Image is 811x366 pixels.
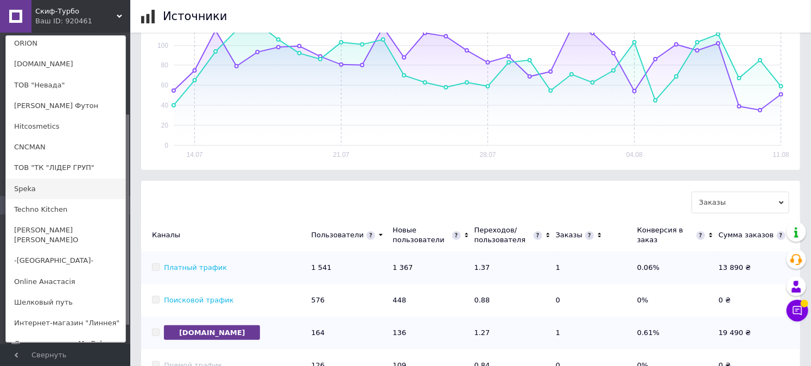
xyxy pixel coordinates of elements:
td: 19 490 ₴ [719,317,800,349]
a: Шелковый путь [6,292,125,313]
a: Поисковой трафик [164,296,234,304]
div: Каналы [141,230,306,240]
td: 1 [556,251,637,284]
td: 576 [312,284,393,317]
td: 13 890 ₴ [719,251,800,284]
text: 28.07 [480,151,496,159]
td: 0.88 [474,284,556,317]
text: 14.07 [187,151,203,159]
td: 0% [637,284,719,317]
a: -[GEOGRAPHIC_DATA]- [6,250,125,271]
text: 60 [161,81,169,89]
a: ТОВ "Невада" [6,75,125,96]
a: Интернет-магазин "Линнея" [6,313,125,333]
td: 1 367 [393,251,474,284]
a: Techno Kitchen [6,199,125,220]
a: [PERSON_NAME] [PERSON_NAME]О [6,220,125,250]
td: 0.61% [637,317,719,349]
a: [PERSON_NAME] Футон [6,96,125,116]
td: 448 [393,284,474,317]
div: Ваш ID: 920461 [35,16,81,26]
text: 80 [161,61,169,69]
td: 0.06% [637,251,719,284]
td: 1 [556,317,637,349]
a: ORION [6,33,125,54]
h1: Источники [163,10,227,23]
text: 100 [157,42,168,49]
td: 0 [556,284,637,317]
td: 0 ₴ [719,284,800,317]
a: CNCMAN [6,137,125,157]
td: 1.27 [474,317,556,349]
text: 20 [161,122,169,129]
text: 0 [164,142,168,149]
div: Новые пользователи [393,225,449,245]
td: 164 [312,317,393,349]
div: Конверсия в заказ [637,225,694,245]
td: 136 [393,317,474,349]
text: 04.08 [626,151,643,159]
div: Переходов/пользователя [474,225,531,245]
text: 11.08 [773,151,789,159]
div: Пользователи [312,230,364,240]
a: Платный трафик [164,263,227,272]
span: Скиф-Турбо [35,7,117,16]
span: [DOMAIN_NAME] [164,325,260,340]
div: Заказы [556,230,582,240]
text: 40 [161,102,169,109]
a: Hitcosmetics [6,116,125,137]
td: 1 541 [312,251,393,284]
a: Детская одежда My Baby Shop [6,333,125,364]
text: 21.07 [333,151,350,159]
div: Сумма заказов [719,230,774,240]
span: Заказы [692,192,789,213]
td: 1.37 [474,251,556,284]
a: ТОВ "ТК "ЛІДЕР ГРУП" [6,157,125,178]
button: Чат с покупателем [787,300,808,321]
a: [DOMAIN_NAME] [6,54,125,74]
a: Speka [6,179,125,199]
a: Online Анастасiя [6,272,125,292]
